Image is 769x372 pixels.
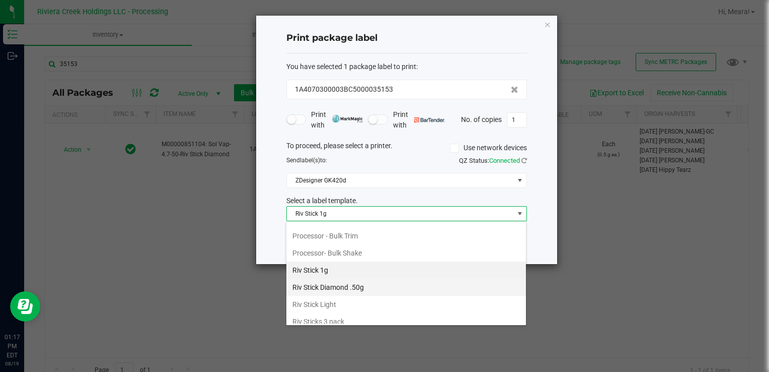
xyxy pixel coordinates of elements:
[489,157,520,164] span: Connected
[286,63,416,71] span: You have selected 1 package label to print
[286,296,526,313] li: Riv Stick Light
[295,84,393,95] span: 1A4070300003BC5000035153
[300,157,320,164] span: label(s)
[414,117,445,122] img: bartender.png
[450,143,527,153] label: Use network devices
[287,173,514,188] span: ZDesigner GK420d
[10,291,40,322] iframe: Resource center
[279,196,534,206] div: Select a label template.
[286,279,526,296] li: Riv Stick Diamond .50g
[286,227,526,244] li: Processor - Bulk Trim
[459,157,527,164] span: QZ Status:
[286,157,327,164] span: Send to:
[286,313,526,330] li: Riv Sticks 3 pack
[286,61,527,72] div: :
[332,115,363,122] img: mark_magic_cybra.png
[286,244,526,262] li: Processor- Bulk Shake
[286,32,527,45] h4: Print package label
[287,207,514,221] span: Riv Stick 1g
[311,109,363,131] span: Print with
[286,262,526,279] li: Riv Stick 1g
[279,141,534,156] div: To proceed, please select a printer.
[461,115,502,123] span: No. of copies
[393,109,445,131] span: Print with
